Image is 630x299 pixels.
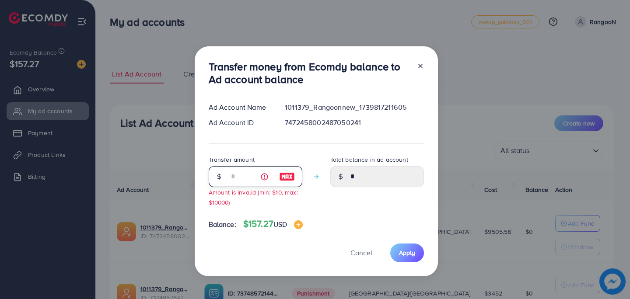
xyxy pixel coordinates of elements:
img: image [279,171,295,182]
div: 1011379_Rangoonnew_1739817211605 [278,102,430,112]
button: Apply [390,243,424,262]
label: Transfer amount [209,155,255,164]
span: USD [273,219,287,229]
label: Total balance in ad account [330,155,408,164]
span: Apply [399,248,415,257]
span: Balance: [209,219,236,229]
div: Ad Account ID [202,118,278,128]
div: Ad Account Name [202,102,278,112]
h4: $157.27 [243,219,303,229]
span: Cancel [350,248,372,257]
small: Amount is invalid (min: $10, max: $10000) [209,188,298,206]
h3: Transfer money from Ecomdy balance to Ad account balance [209,60,410,86]
img: image [294,220,303,229]
button: Cancel [339,243,383,262]
div: 7472458002487050241 [278,118,430,128]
